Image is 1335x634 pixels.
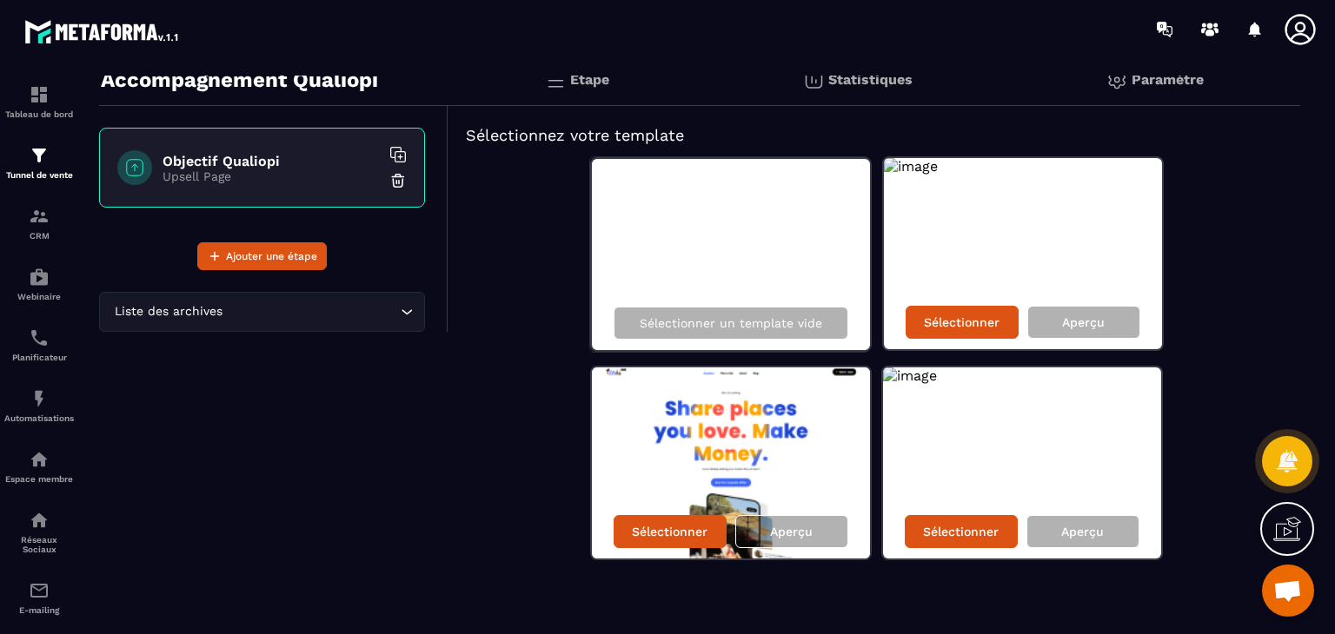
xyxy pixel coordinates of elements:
[101,63,378,97] p: Accompagnement Qualiopi
[4,71,74,132] a: formationformationTableau de bord
[1061,525,1104,538] p: Aperçu
[4,474,74,484] p: Espace membre
[4,170,74,180] p: Tunnel de vente
[883,367,937,384] img: image
[770,525,813,538] p: Aperçu
[24,16,181,47] img: logo
[4,314,74,375] a: schedulerschedulerPlanificateur
[389,172,407,189] img: trash
[163,153,380,169] h6: Objectif Qualiopi
[632,525,707,538] p: Sélectionner
[29,145,50,166] img: formation
[4,254,74,314] a: automationsautomationsWebinaire
[592,367,870,558] img: image
[29,580,50,601] img: email
[884,158,938,175] img: image
[29,206,50,227] img: formation
[640,316,822,330] p: Sélectionner un template vide
[923,525,999,538] p: Sélectionner
[4,193,74,254] a: formationformationCRM
[99,292,425,332] div: Search for option
[110,302,226,321] span: Liste des archives
[4,436,74,497] a: automationsautomationsEspace membre
[226,302,396,321] input: Search for option
[803,69,824,90] img: stats.20deebd0.svg
[4,535,74,554] p: Réseaux Sociaux
[1106,69,1127,90] img: setting-gr.5f69749f.svg
[828,71,913,88] p: Statistiques
[29,388,50,409] img: automations
[29,449,50,470] img: automations
[29,510,50,531] img: social-network
[163,169,380,183] p: Upsell Page
[570,71,609,88] p: Étape
[545,69,566,90] img: bars.0d591741.svg
[466,123,1283,148] h5: Sélectionnez votre template
[197,242,327,270] button: Ajouter une étape
[4,567,74,628] a: emailemailE-mailing
[1262,565,1314,617] a: Ouvrir le chat
[924,315,1000,329] p: Sélectionner
[29,327,50,348] img: scheduler
[1132,71,1204,88] p: Paramètre
[29,267,50,287] img: automations
[4,231,74,241] p: CRM
[4,497,74,567] a: social-networksocial-networkRéseaux Sociaux
[4,109,74,119] p: Tableau de bord
[4,132,74,193] a: formationformationTunnel de vente
[4,353,74,362] p: Planificateur
[4,292,74,301] p: Webinaire
[226,248,317,265] span: Ajouter une étape
[1062,315,1105,329] p: Aperçu
[29,84,50,105] img: formation
[4,413,74,423] p: Automatisations
[4,605,74,615] p: E-mailing
[4,375,74,436] a: automationsautomationsAutomatisations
